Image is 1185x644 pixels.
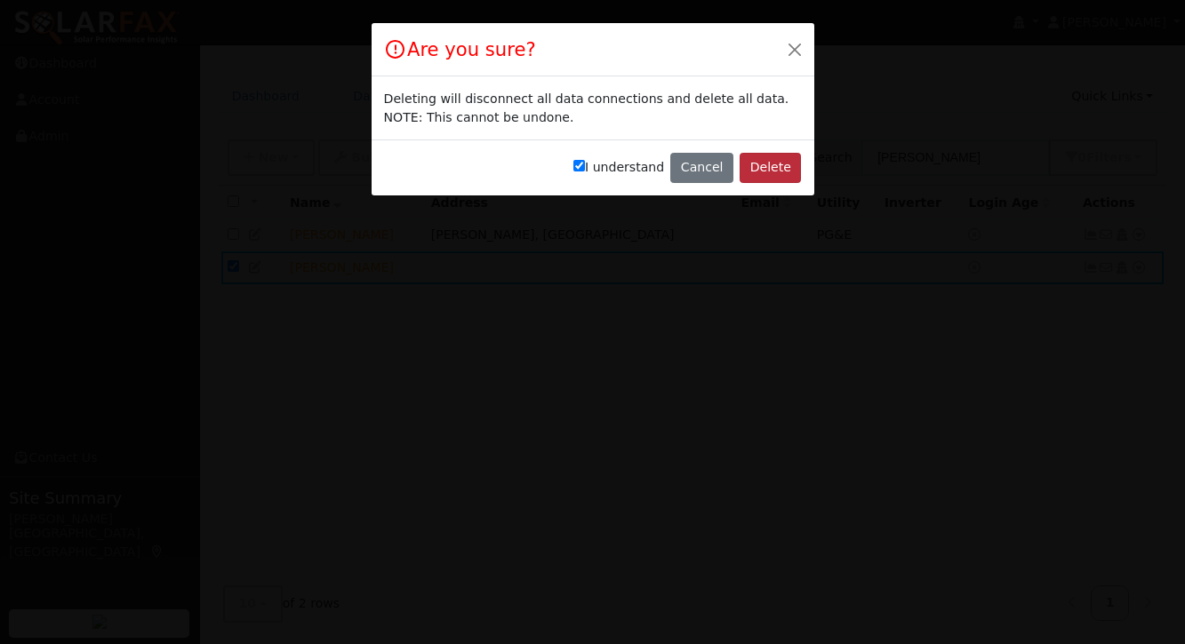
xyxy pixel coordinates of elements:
label: I understand [573,158,664,177]
h4: Are you sure? [384,36,536,64]
div: Deleting will disconnect all data connections and delete all data. NOTE: This cannot be undone. [384,90,802,127]
button: Cancel [670,153,733,183]
input: I understand [573,160,585,171]
button: Close [782,36,807,61]
button: Delete [740,153,801,183]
